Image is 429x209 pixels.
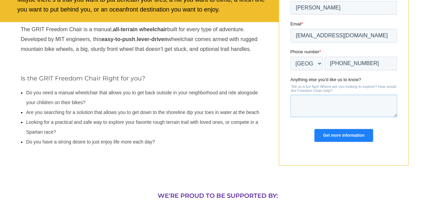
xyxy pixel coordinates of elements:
span: Do you need a manual wheelchair that allows you to get back outside in your neighborhood and ride... [26,90,258,105]
strong: all-terrain wheelchair [113,26,167,32]
span: WE'RE PROUD TO BE SUPPORTED BY: [158,192,278,199]
strong: easy-to-push [101,36,135,42]
strong: lever-driven [137,36,168,42]
span: Is the GRIT Freedom Chair Right for you? [21,75,145,82]
span: Do you have a strong desire to just enjoy life more each day? [26,139,155,145]
span: Looking for a practical and safe way to explore your favorite rough terrain trail with loved ones... [26,119,258,135]
span: The GRIT Freedom Chair is a manual, built for every type of adventure. Developed by MIT engineers... [21,26,257,52]
span: Are you searching for a solution that allows you to get down to the shoreline dip your toes in wa... [26,110,259,115]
